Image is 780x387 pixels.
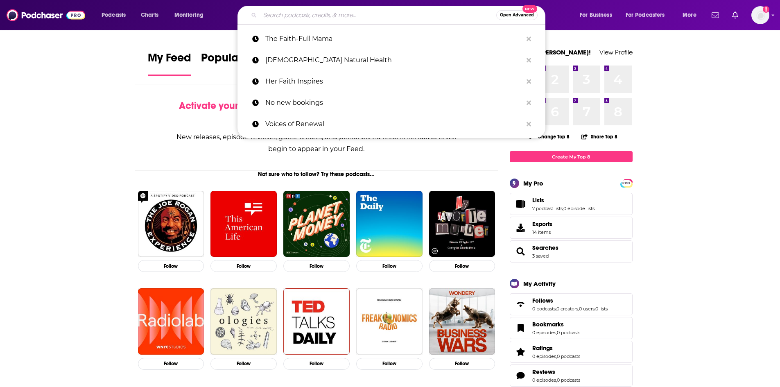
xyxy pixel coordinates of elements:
a: 0 podcasts [557,353,580,359]
div: My Activity [523,280,556,287]
a: 7 podcast lists [532,206,563,211]
img: The Joe Rogan Experience [138,191,204,257]
span: Monitoring [174,9,203,21]
div: My Pro [523,179,543,187]
img: Planet Money [283,191,350,257]
span: My Feed [148,51,191,70]
a: 0 podcasts [557,330,580,335]
a: Bookmarks [513,322,529,334]
span: Ratings [532,344,553,352]
span: Reviews [510,364,633,387]
span: Lists [510,193,633,215]
span: Follows [510,293,633,315]
a: Reviews [532,368,580,376]
a: Her Faith Inspires [237,71,545,92]
p: Her Faith Inspires [265,71,522,92]
a: 0 episode lists [563,206,595,211]
span: Ratings [510,341,633,363]
span: New [522,5,537,13]
a: 3 saved [532,253,549,259]
a: 0 creators [556,306,578,312]
a: 0 episodes [532,377,556,383]
a: PRO [622,180,631,186]
img: Radiolab [138,288,204,355]
a: Lists [513,198,529,210]
span: 14 items [532,229,552,235]
button: open menu [620,9,677,22]
span: Activate your Feed [179,100,263,112]
svg: Add a profile image [763,6,769,13]
a: View Profile [599,48,633,56]
img: Freakonomics Radio [356,288,423,355]
span: Follows [532,297,553,304]
a: 0 episodes [532,353,556,359]
span: Podcasts [102,9,126,21]
a: The Faith-Full Mama [237,28,545,50]
a: Ratings [532,344,580,352]
a: Bookmarks [532,321,580,328]
button: open menu [574,9,622,22]
img: Podchaser - Follow, Share and Rate Podcasts [7,7,85,23]
img: TED Talks Daily [283,288,350,355]
a: No new bookings [237,92,545,113]
span: Charts [141,9,158,21]
a: Follows [513,299,529,310]
a: Ologies with Alie Ward [210,288,277,355]
button: Follow [356,260,423,272]
button: Follow [138,358,204,370]
span: , [578,306,579,312]
p: No new bookings [265,92,522,113]
span: Exports [513,222,529,233]
span: , [556,377,557,383]
a: My Feed [148,51,191,76]
span: Searches [510,240,633,263]
span: Open Advanced [500,13,534,17]
button: Follow [138,260,204,272]
p: Christian Natural Health [265,50,522,71]
img: My Favorite Murder with Karen Kilgariff and Georgia Hardstark [429,191,495,257]
img: This American Life [210,191,277,257]
a: 0 podcasts [557,377,580,383]
a: Searches [513,246,529,257]
div: Search podcasts, credits, & more... [245,6,553,25]
a: Charts [136,9,163,22]
img: Business Wars [429,288,495,355]
span: Reviews [532,368,555,376]
a: Exports [510,217,633,239]
a: Create My Top 8 [510,151,633,162]
button: Show profile menu [751,6,769,24]
a: 0 episodes [532,330,556,335]
a: Follows [532,297,608,304]
button: Follow [283,358,350,370]
button: Follow [283,260,350,272]
span: Bookmarks [532,321,564,328]
a: The Daily [356,191,423,257]
a: 0 users [579,306,595,312]
a: Popular Feed [201,51,271,76]
span: For Business [580,9,612,21]
button: Follow [210,358,277,370]
span: Bookmarks [510,317,633,339]
span: Logged in as luilaking [751,6,769,24]
a: Welcome [PERSON_NAME]! [510,48,591,56]
a: Ratings [513,346,529,358]
button: Follow [429,260,495,272]
button: open menu [677,9,707,22]
button: Open AdvancedNew [496,10,538,20]
p: The Faith-Full Mama [265,28,522,50]
span: Searches [532,244,558,251]
a: 0 lists [595,306,608,312]
span: , [556,353,557,359]
button: Change Top 8 [524,131,575,142]
span: Popular Feed [201,51,271,70]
